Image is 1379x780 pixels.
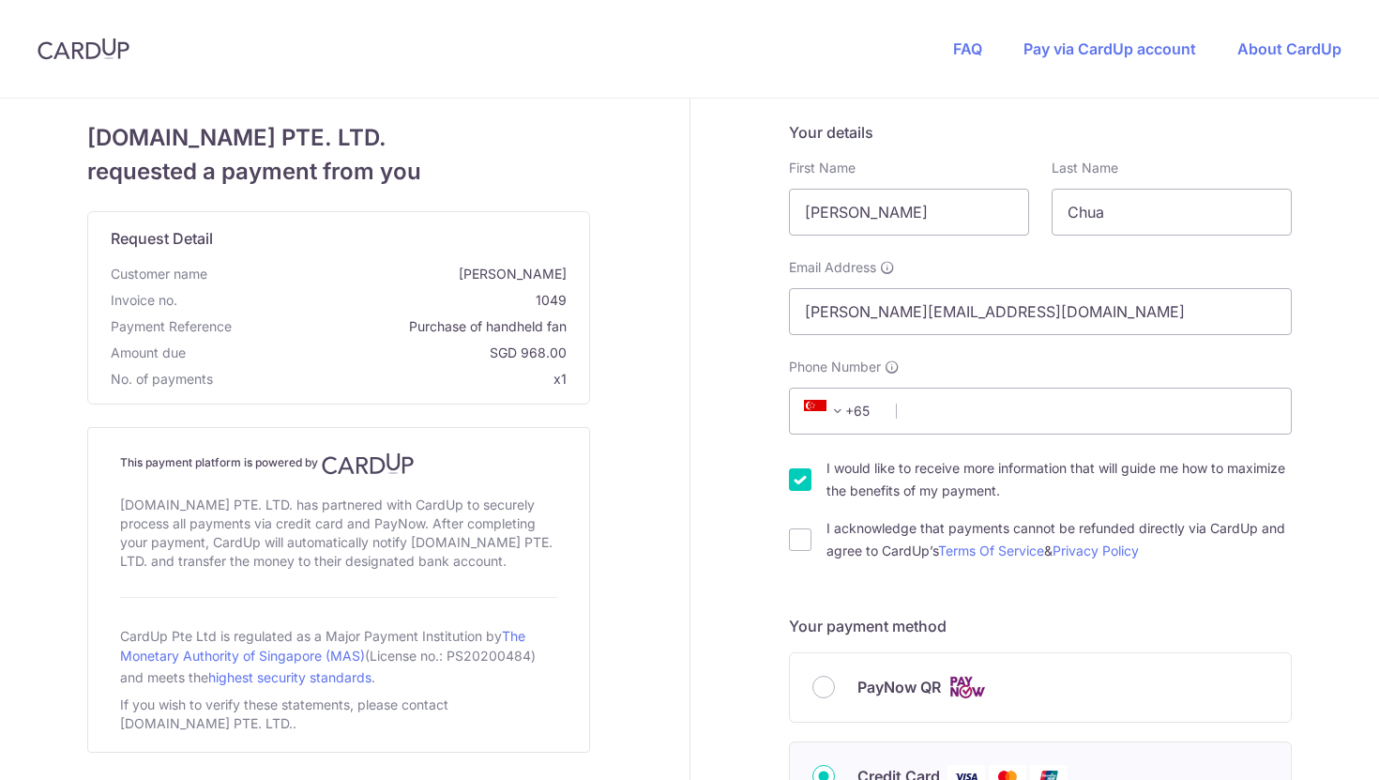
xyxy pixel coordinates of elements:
[120,492,557,574] div: [DOMAIN_NAME] PTE. LTD. has partnered with CardUp to securely process all payments via credit car...
[239,317,567,336] span: Purchase of handheld fan
[804,400,849,422] span: +65
[553,371,567,387] span: x1
[789,358,881,376] span: Phone Number
[953,39,982,58] a: FAQ
[1052,159,1118,177] label: Last Name
[789,159,856,177] label: First Name
[120,692,557,737] div: If you wish to verify these statements, please contact [DOMAIN_NAME] PTE. LTD..
[812,676,1268,699] div: PayNow QR Cards logo
[208,669,371,685] a: highest security standards
[193,344,567,362] span: SGD 968.00
[111,344,186,362] span: Amount due
[1052,189,1292,236] input: Last name
[798,400,883,422] span: +65
[322,452,414,475] img: CardUp
[111,291,177,310] span: Invoice no.
[120,452,557,475] h4: This payment platform is powered by
[789,121,1292,144] h5: Your details
[215,265,567,283] span: [PERSON_NAME]
[111,370,213,389] span: No. of payments
[185,291,567,310] span: 1049
[111,318,232,334] span: translation missing: en.payment_reference
[948,676,986,699] img: Cards logo
[789,189,1029,236] input: First name
[111,265,207,283] span: Customer name
[87,121,590,155] span: [DOMAIN_NAME] PTE. LTD.
[826,457,1292,502] label: I would like to receive more information that will guide me how to maximize the benefits of my pa...
[1237,39,1341,58] a: About CardUp
[111,229,213,248] span: translation missing: en.request_detail
[789,615,1292,637] h5: Your payment method
[789,288,1292,335] input: Email address
[120,620,557,692] div: CardUp Pte Ltd is regulated as a Major Payment Institution by (License no.: PS20200484) and meets...
[87,155,590,189] span: requested a payment from you
[789,258,876,277] span: Email Address
[857,676,941,698] span: PayNow QR
[938,543,1044,558] a: Terms Of Service
[1053,543,1139,558] a: Privacy Policy
[826,517,1292,562] label: I acknowledge that payments cannot be refunded directly via CardUp and agree to CardUp’s &
[1023,39,1196,58] a: Pay via CardUp account
[38,38,129,60] img: CardUp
